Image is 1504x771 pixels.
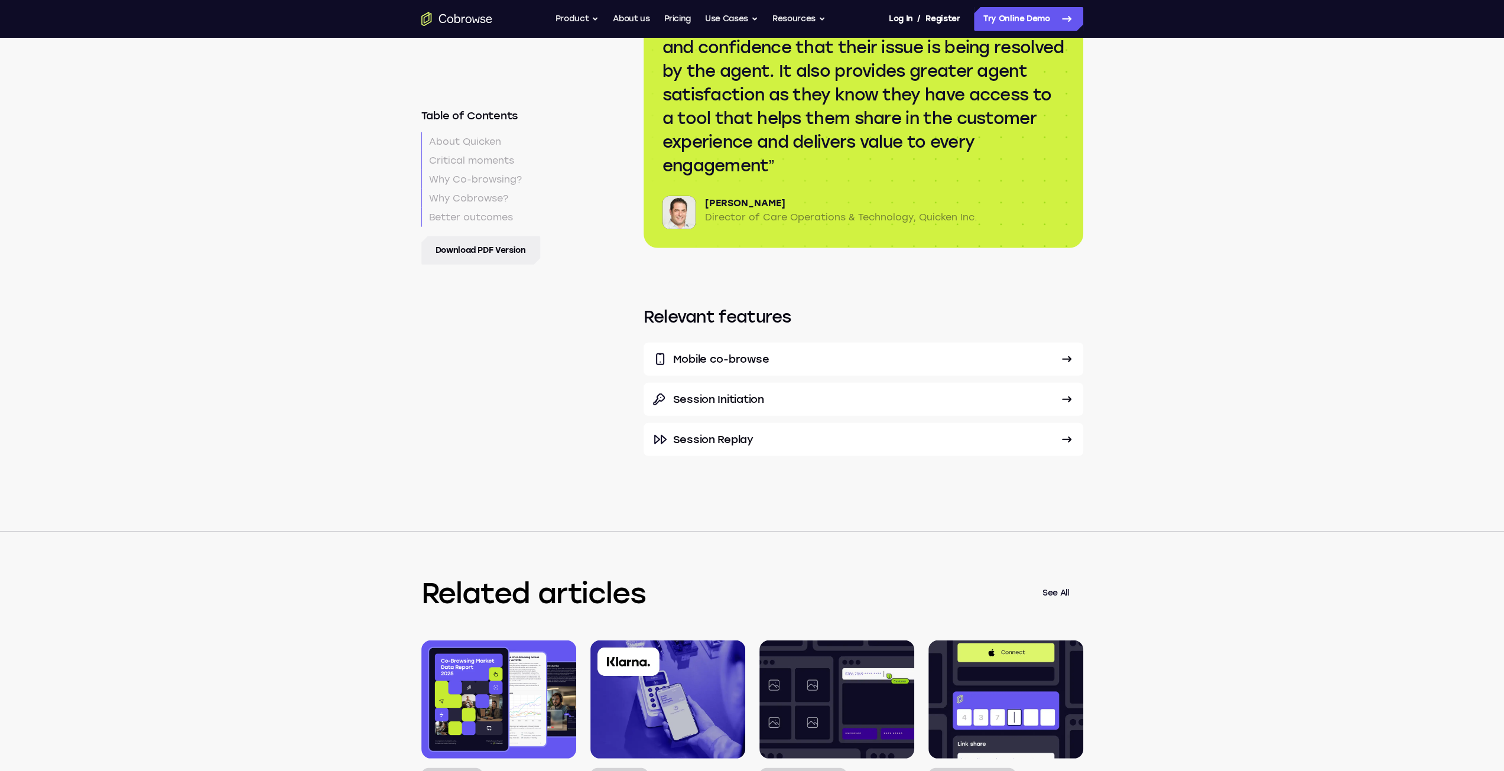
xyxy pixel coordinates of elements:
a: About us [613,7,649,31]
button: Use Cases [705,7,758,31]
a: Better outcomes [421,208,540,227]
a: Why Cobrowse? [421,189,540,208]
h3: Relevant features [644,305,1083,328]
a: Try Online Demo [974,7,1083,31]
img: 2025 Cobrowsing Market Data Report [421,640,576,759]
h6: Table of Contents [421,109,540,123]
p: Session Initiation [673,392,1054,406]
a: Go to the home page [421,12,492,26]
p: [PERSON_NAME] [705,196,977,210]
a: See All [1028,579,1083,607]
img: Ian Roberts - Director of Care Operations & Technology, Quicken Inc. [662,196,696,229]
button: Resources [772,7,826,31]
span: / [917,12,921,26]
h3: Related articles [421,574,1028,612]
img: Klarna Case Study [590,640,745,759]
a: Why Co-browsing? [421,170,540,189]
a: Pricing [664,7,691,31]
img: Private by Default [759,640,914,759]
a: Download PDF Version [421,236,540,265]
p: Mobile co-browse [673,352,1054,366]
a: Mobile co-browse [644,343,1083,376]
a: Session Replay [644,423,1083,456]
button: Product [556,7,599,31]
a: Register [925,7,960,31]
a: Log In [889,7,912,31]
p: Session Replay [673,432,1054,447]
a: Critical moments [421,151,540,170]
img: Session Initiation [928,640,1083,759]
p: Director of Care Operations & Technology, Quicken Inc. [705,210,977,225]
a: Session Initiation [644,383,1083,416]
a: About Quicken [421,132,540,151]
